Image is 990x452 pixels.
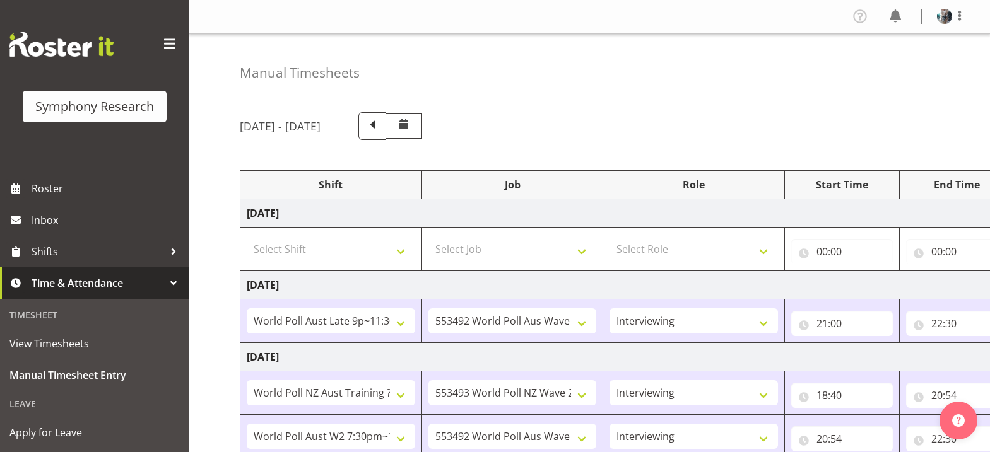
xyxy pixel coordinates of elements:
input: Click to select... [791,311,893,336]
span: Time & Attendance [32,274,164,293]
span: View Timesheets [9,334,180,353]
img: karen-rimmer509cc44dc399f68592e3a0628bc04820.png [937,9,952,24]
div: Role [610,177,778,192]
img: Rosterit website logo [9,32,114,57]
span: Manual Timesheet Entry [9,366,180,385]
div: Shift [247,177,415,192]
div: Job [428,177,597,192]
span: Inbox [32,211,183,229]
span: Apply for Leave [9,423,180,442]
span: Roster [32,179,183,198]
img: help-xxl-2.png [952,414,965,427]
div: Start Time [791,177,893,192]
a: Apply for Leave [3,417,186,448]
a: View Timesheets [3,328,186,359]
input: Click to select... [791,239,893,264]
div: Leave [3,391,186,417]
span: Shifts [32,242,164,261]
div: Timesheet [3,302,186,328]
h4: Manual Timesheets [240,66,360,80]
input: Click to select... [791,426,893,451]
a: Manual Timesheet Entry [3,359,186,391]
div: Symphony Research [35,97,154,116]
h5: [DATE] - [DATE] [240,119,321,133]
input: Click to select... [791,383,893,408]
